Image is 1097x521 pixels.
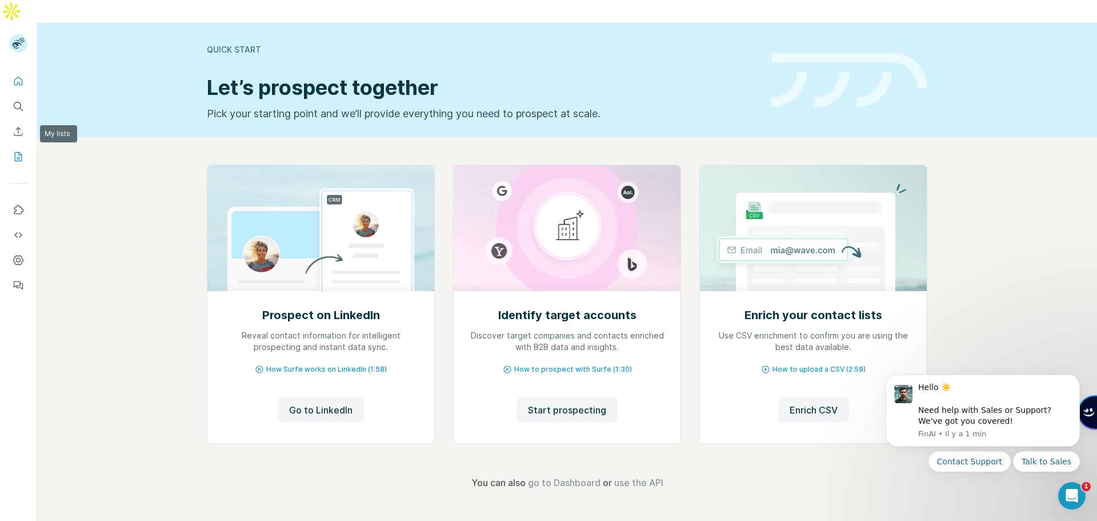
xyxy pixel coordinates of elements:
button: Start prospecting [517,397,618,423]
button: Go to LinkedIn [278,397,364,423]
span: How to upload a CSV (2:59) [772,364,866,375]
button: Enrich CSV [778,397,849,423]
img: banner [771,53,927,108]
h2: Enrich your contact lists [744,307,882,323]
iframe: Intercom notifications message [868,360,1097,515]
h2: Identify target accounts [498,307,636,323]
h2: Prospect on LinkedIn [262,307,380,323]
iframe: Intercom live chat [1058,482,1086,510]
p: Discover target companies and contacts enriched with B2B data and insights. [465,330,669,353]
span: Go to LinkedIn [289,403,353,417]
img: Prospect on LinkedIn [207,165,435,291]
span: How to prospect with Surfe (1:30) [514,364,632,375]
h1: Let’s prospect together [207,76,758,99]
button: go to Dashboard [528,476,600,490]
button: Enrich CSV [9,121,27,142]
img: Enrich your contact lists [699,165,927,291]
p: Pick your starting point and we’ll provide everything you need to prospect at scale. [207,106,758,122]
div: Quick start [207,44,758,55]
span: You can also [471,476,526,490]
span: How Surfe works on LinkedIn (1:58) [266,364,387,375]
span: 1 [1082,482,1091,491]
span: or [603,476,612,490]
button: Use Surfe API [9,225,27,245]
button: My lists [9,146,27,167]
span: Enrich CSV [790,403,838,417]
span: Start prospecting [528,403,606,417]
button: Quick start [9,71,27,92]
p: Reveal contact information for intelligent prospecting and instant data sync. [219,330,423,353]
button: Search [9,96,27,117]
button: Dashboard [9,250,27,271]
button: Feedback [9,275,27,296]
button: use the API [614,476,663,490]
button: Use Surfe on LinkedIn [9,200,27,220]
img: Identify target accounts [453,165,681,291]
p: Use CSV enrichment to confirm you are using the best data available. [711,330,915,353]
